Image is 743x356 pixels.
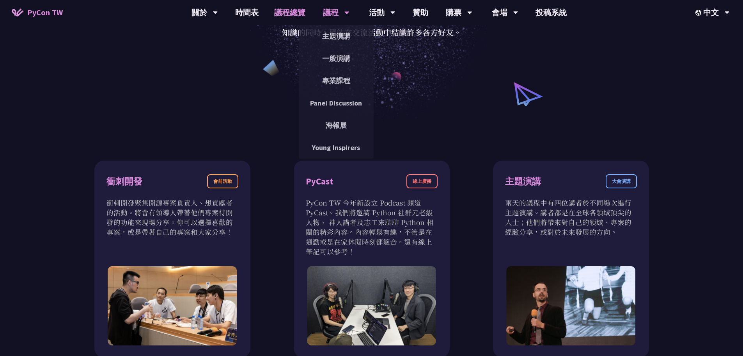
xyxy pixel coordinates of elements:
a: 一般演講 [299,49,374,68]
p: PyCon TW 今年新設立 Podcast 頻道 PyCast。我們將邀請 Python 社群元老級人物、 神人講者及志工來聊聊 Python 相關的精彩內容。內容輕鬆有趣，不管是在通勤或是在... [306,198,438,256]
a: Panel Discussion [299,94,374,112]
a: 專業課程 [299,72,374,90]
div: 主題演講 [505,175,541,188]
a: PyCon TW [4,3,71,22]
span: PyCon TW [27,7,63,18]
a: Young Inspirers [299,138,374,157]
div: 會前活動 [207,174,238,188]
div: 大會演講 [606,174,637,188]
img: Sprint [108,266,237,345]
img: PyCast [307,266,436,345]
img: Home icon of PyCon TW 2025 [12,9,23,16]
p: 衝刺開發聚集開源專案負責人、想貢獻者的活動。將會有領導人帶著他們專案待開發的功能來現場分享。你可以選擇喜歡的專案，或是帶著自己的專案和大家分享！ [106,198,238,237]
div: PyCast [306,175,333,188]
div: 線上廣播 [406,174,438,188]
p: 年會總共有 3 種形式的演講與 6 種不同性質的交流活動。可以說是非常多元有趣，讓你可以從演講中吸取知識的同時，還能在交流活動中結識許多各方好友。 [190,15,553,38]
img: Locale Icon [695,10,703,16]
p: 兩天的議程中有四位講者於不同場次進行主題演講。講者都是在全球各領域頂尖的人士；他們將帶來對自己的領域、專案的經驗分享，或對於未來發展的方向。 [505,198,637,237]
img: Keynote [506,266,636,345]
a: 主題演講 [299,27,374,45]
a: 海報展 [299,116,374,134]
div: 衝刺開發 [106,175,142,188]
